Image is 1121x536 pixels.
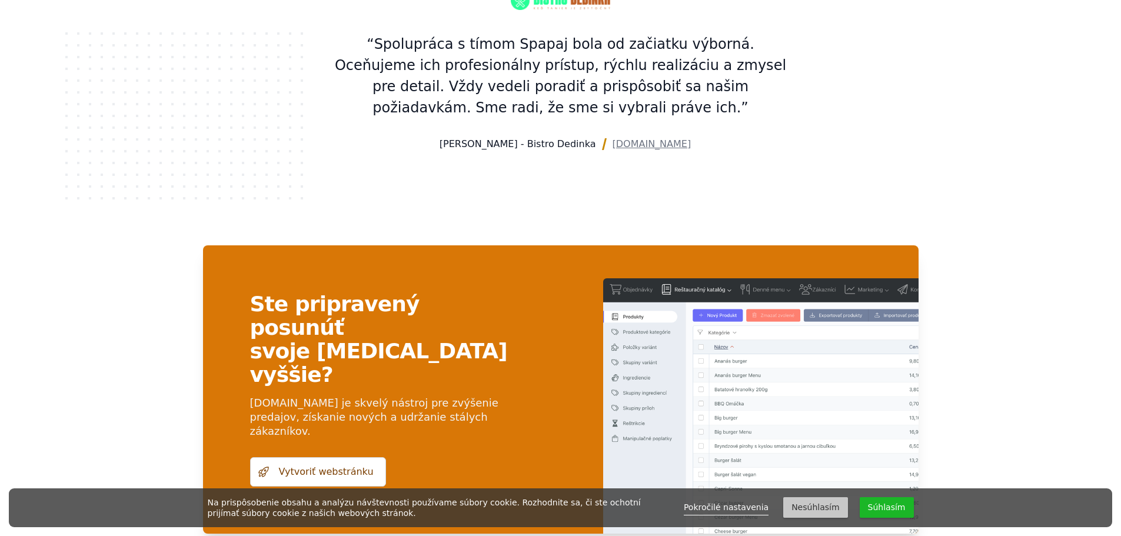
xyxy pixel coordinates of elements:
span: svoje [MEDICAL_DATA] vyššie? [250,339,509,387]
a: Vytvoriť webstránku [250,457,386,487]
div: [PERSON_NAME] - Bistro Dedinka [440,137,596,151]
a: [DOMAIN_NAME] [613,137,691,151]
button: Nesúhlasím [783,497,847,518]
p: “Spolupráca s tímom Spapaj bola od začiatku výborná. Oceňujeme ich profesionálny prístup, rýchlu ... [335,34,787,118]
p: [DOMAIN_NAME] je skvelý nástroj pre zvýšenie predajov, získanie nových a udržanie stálych zákazní... [250,396,509,438]
a: Pokročilé nastavenia [684,500,769,515]
div: Na prispôsobenie obsahu a analýzu návštevnosti používame súbory cookie. Rozhodnite sa, či ste och... [208,497,657,518]
span: Ste pripravený posunúť [250,292,509,339]
button: Súhlasím [860,497,914,518]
